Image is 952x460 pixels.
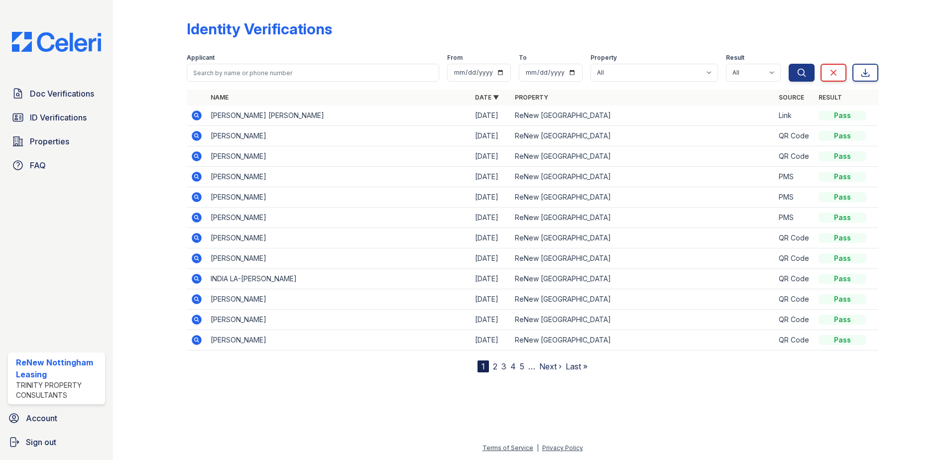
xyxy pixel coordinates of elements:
label: To [519,54,527,62]
span: FAQ [30,159,46,171]
a: 4 [510,361,516,371]
a: Source [779,94,804,101]
td: ReNew [GEOGRAPHIC_DATA] [511,106,775,126]
span: Properties [30,135,69,147]
a: Account [4,408,109,428]
td: [PERSON_NAME] [207,208,471,228]
td: Link [775,106,815,126]
td: PMS [775,187,815,208]
td: [PERSON_NAME] [207,330,471,350]
div: Pass [819,111,866,120]
a: 3 [501,361,506,371]
a: 5 [520,361,524,371]
td: ReNew [GEOGRAPHIC_DATA] [511,310,775,330]
td: QR Code [775,310,815,330]
td: [DATE] [471,330,511,350]
div: Pass [819,172,866,182]
td: QR Code [775,289,815,310]
a: Next › [539,361,562,371]
td: ReNew [GEOGRAPHIC_DATA] [511,208,775,228]
td: [DATE] [471,269,511,289]
td: [DATE] [471,126,511,146]
td: [PERSON_NAME] [207,167,471,187]
td: QR Code [775,228,815,248]
td: INDIA LA-[PERSON_NAME] [207,269,471,289]
td: [DATE] [471,228,511,248]
div: | [537,444,539,452]
td: [PERSON_NAME] [207,126,471,146]
td: ReNew [GEOGRAPHIC_DATA] [511,126,775,146]
div: Trinity Property Consultants [16,380,101,400]
div: Pass [819,315,866,325]
td: QR Code [775,330,815,350]
td: [DATE] [471,208,511,228]
td: [DATE] [471,106,511,126]
td: [PERSON_NAME] [207,248,471,269]
div: Pass [819,192,866,202]
div: Pass [819,151,866,161]
td: QR Code [775,126,815,146]
td: [DATE] [471,248,511,269]
a: 2 [493,361,497,371]
a: Privacy Policy [542,444,583,452]
td: QR Code [775,269,815,289]
div: Pass [819,294,866,304]
td: [PERSON_NAME] [PERSON_NAME] [207,106,471,126]
td: [DATE] [471,310,511,330]
span: ID Verifications [30,112,87,123]
a: Sign out [4,432,109,452]
a: Properties [8,131,105,151]
a: ID Verifications [8,108,105,127]
td: ReNew [GEOGRAPHIC_DATA] [511,248,775,269]
td: [PERSON_NAME] [207,228,471,248]
td: [PERSON_NAME] [207,289,471,310]
div: Identity Verifications [187,20,332,38]
td: ReNew [GEOGRAPHIC_DATA] [511,289,775,310]
td: [DATE] [471,187,511,208]
span: Sign out [26,436,56,448]
img: CE_Logo_Blue-a8612792a0a2168367f1c8372b55b34899dd931a85d93a1a3d3e32e68fde9ad4.png [4,32,109,52]
td: ReNew [GEOGRAPHIC_DATA] [511,228,775,248]
label: From [447,54,463,62]
td: [PERSON_NAME] [207,146,471,167]
td: ReNew [GEOGRAPHIC_DATA] [511,187,775,208]
label: Property [591,54,617,62]
td: ReNew [GEOGRAPHIC_DATA] [511,330,775,350]
label: Applicant [187,54,215,62]
div: 1 [477,360,489,372]
span: Account [26,412,57,424]
td: [DATE] [471,146,511,167]
div: Pass [819,274,866,284]
div: Pass [819,233,866,243]
td: ReNew [GEOGRAPHIC_DATA] [511,269,775,289]
span: Doc Verifications [30,88,94,100]
label: Result [726,54,744,62]
div: Pass [819,253,866,263]
td: [DATE] [471,289,511,310]
input: Search by name or phone number [187,64,439,82]
td: ReNew [GEOGRAPHIC_DATA] [511,167,775,187]
div: Pass [819,213,866,223]
span: … [528,360,535,372]
td: QR Code [775,248,815,269]
div: Pass [819,335,866,345]
a: Terms of Service [482,444,533,452]
div: Pass [819,131,866,141]
td: [PERSON_NAME] [207,187,471,208]
a: Property [515,94,548,101]
a: Name [211,94,229,101]
td: [PERSON_NAME] [207,310,471,330]
a: Date ▼ [475,94,499,101]
a: FAQ [8,155,105,175]
td: PMS [775,167,815,187]
td: [DATE] [471,167,511,187]
div: ReNew Nottingham Leasing [16,356,101,380]
td: PMS [775,208,815,228]
td: ReNew [GEOGRAPHIC_DATA] [511,146,775,167]
a: Doc Verifications [8,84,105,104]
a: Result [819,94,842,101]
a: Last » [566,361,588,371]
td: QR Code [775,146,815,167]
